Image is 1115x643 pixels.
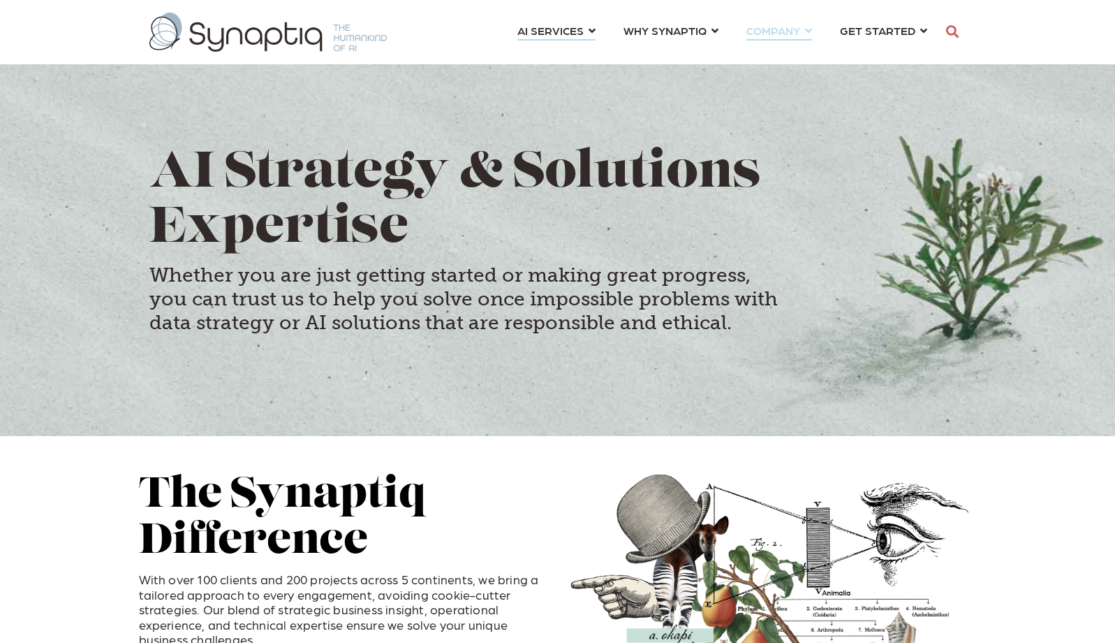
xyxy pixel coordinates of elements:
iframe: Embedded CTA [310,353,492,389]
a: GET STARTED [840,17,927,43]
span: WHY SYNAPTIQ [623,21,707,40]
span: COMPANY [746,21,800,40]
a: COMPANY [746,17,812,43]
h1: AI Strategy & Solutions Expertise [149,147,966,257]
a: WHY SYNAPTIQ [623,17,718,43]
nav: menu [503,7,941,57]
img: synaptiq logo-1 [149,13,387,52]
span: GET STARTED [840,21,915,40]
iframe: Embedded CTA [149,353,295,389]
a: AI SERVICES [517,17,596,43]
h4: Whether you are just getting started or making great progress, you can trust us to help you solve... [149,263,778,334]
h2: The Synaptiq Difference [139,473,547,565]
span: AI SERVICES [517,21,584,40]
